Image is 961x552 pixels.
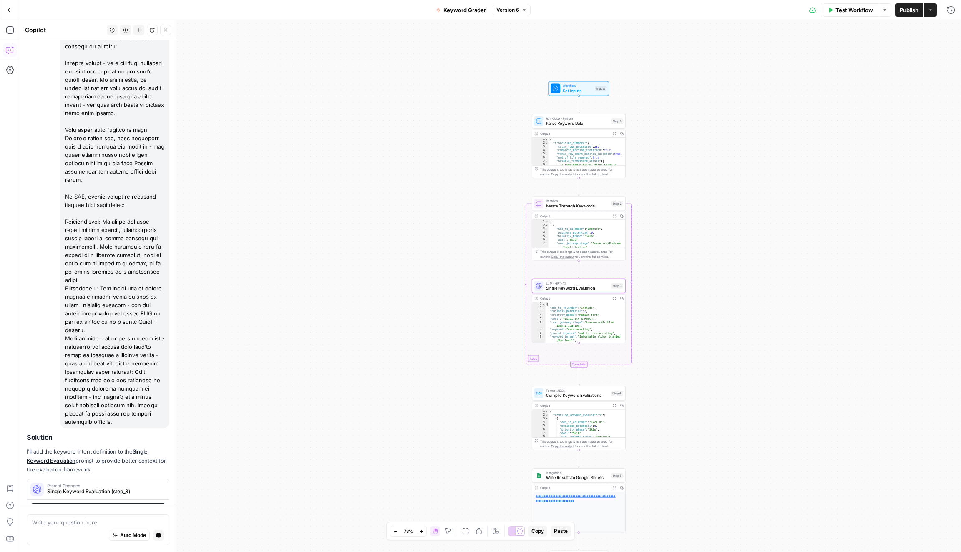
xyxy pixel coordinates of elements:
div: 7 [532,431,549,435]
div: 10 [532,342,546,346]
g: Edge from step_9 to step_2 [578,178,579,196]
div: Output [540,131,609,136]
span: Run Code · Python [546,116,609,121]
div: 7 [532,328,546,331]
span: Copy the output [551,444,574,448]
div: Complete [532,361,626,368]
p: I'll add the keyword intent definition to the prompt to provide better context for the evaluation... [27,447,169,474]
div: Output [540,403,609,408]
button: Paste [551,526,571,537]
div: 6 [532,238,549,242]
div: 9 [532,335,546,342]
g: Edge from step_4 to step_5 [578,450,579,468]
button: Copy [528,526,547,537]
span: Keyword Grader [443,6,486,14]
span: Workflow [563,83,593,88]
div: Copilot [25,26,104,34]
div: Step 2 [611,201,623,206]
div: 6 [532,156,549,159]
div: 4 [532,421,549,424]
div: Step 4 [611,391,623,396]
button: Test Workflow [823,3,878,17]
span: Format JSON [546,388,609,393]
span: Integration [546,470,609,475]
img: Group%201%201.png [536,472,542,479]
div: Step 9 [611,118,623,124]
div: 8 [532,435,549,442]
span: Toggle code folding, rows 2 through 2478 [545,413,548,417]
div: WorkflowSet InputsInputs [532,81,626,96]
span: Auto Mode [120,532,146,539]
span: Version 6 [496,6,519,14]
div: 4 [532,313,546,317]
span: 73% [404,528,413,534]
span: Paste [554,527,568,535]
span: Copy the output [551,172,574,176]
div: 6 [532,320,546,328]
span: Toggle code folding, rows 7 through 10 [545,159,548,163]
div: 4 [532,149,549,152]
g: Edge from start to step_9 [578,96,579,113]
span: Copy the output [551,255,574,259]
div: Step 5 [611,473,623,478]
div: 2 [532,413,549,417]
span: Single Keyword Evaluation [546,285,609,291]
button: Publish [895,3,923,17]
div: This output is too large & has been abbreviated for review. to view the full content. [540,167,623,176]
span: Iteration [546,199,609,204]
div: Step 3 [611,283,623,289]
div: 3 [532,417,549,421]
div: 1 [532,409,549,413]
div: This output is too large & has been abbreviated for review. to view the full content. [540,439,623,449]
g: Edge from step_5 to end [578,532,579,550]
div: 4 [532,231,549,234]
g: Edge from step_2 to step_3 [578,260,579,278]
div: 7 [532,242,549,249]
span: Toggle code folding, rows 2 through 13 [545,141,548,145]
span: Iterate Through Keywords [546,203,609,209]
div: 3 [532,145,549,149]
button: Keyword Grader [431,3,491,17]
div: 5 [532,234,549,238]
span: Toggle code folding, rows 1 through 2479 [545,409,548,413]
div: 5 [532,152,549,156]
button: Version 6 [493,5,531,15]
div: LLM · GPT-4.1Single Keyword EvaluationStep 3Output{ "add_to_calendar":"Include", "business_potent... [532,279,626,343]
div: 2 [532,224,549,227]
span: Toggle code folding, rows 1 through 1336 [545,138,548,141]
span: Prompt Changes [47,484,161,488]
g: Edge from step_2-iteration-end to step_4 [578,368,579,386]
span: Toggle code folding, rows 1 through 3737 [545,220,548,224]
span: Toggle code folding, rows 2 through 16 [545,224,548,227]
span: Single Keyword Evaluation (step_3) [47,488,161,495]
div: Output [540,296,609,301]
div: 6 [532,428,549,431]
div: 7 [532,159,549,163]
div: Output [540,486,609,491]
span: Compile Keyword Evaluations [546,392,609,398]
span: Toggle code folding, rows 1 through 15 [542,302,545,306]
div: This output is too large & has been abbreviated for review. to view the full content. [540,250,623,259]
div: 1 [532,138,549,141]
div: 5 [532,424,549,428]
span: Publish [900,6,918,14]
span: Toggle code folding, rows 3 through 17 [545,417,548,421]
div: Complete [570,361,587,368]
div: 1 [532,220,549,224]
div: Format JSONCompile Keyword EvaluationsStep 4Output{ "compiled_keyword_evaluations":[ { "add_to_ca... [532,386,626,450]
div: 2 [532,141,549,145]
span: Parse Keyword Data [546,120,609,126]
div: 2 [532,306,546,310]
div: 3 [532,227,549,231]
div: 3 [532,310,546,313]
div: 8 [532,163,549,170]
div: Run Code · PythonParse Keyword DataStep 9Output{ "processing_summary":{ "total_rows_processed":28... [532,114,626,178]
span: Write Results to Google Sheets [546,474,609,481]
a: Single Keyword Evaluation [27,448,148,464]
span: Test Workflow [835,6,873,14]
span: LLM · GPT-4.1 [546,281,609,286]
div: 8 [532,331,546,335]
div: Output [540,214,609,219]
div: Lo ipsu 4 Dol sita consectetu adi elitsed doeius. tem incidi utlabo etdolorem aliqu eni admi ven ... [60,6,169,428]
span: Copy [531,527,544,535]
